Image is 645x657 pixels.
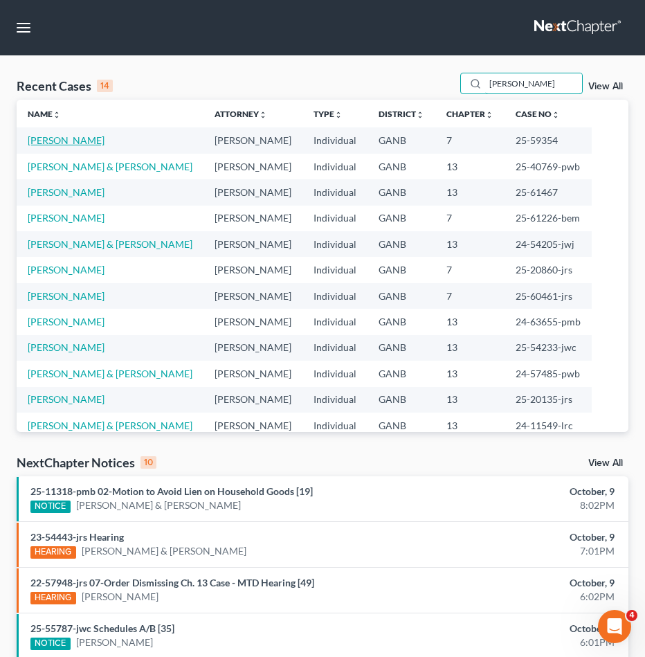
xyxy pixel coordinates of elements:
td: Individual [302,387,367,413]
a: Nameunfold_more [28,109,61,119]
td: GANB [367,335,435,361]
td: Individual [302,309,367,334]
a: 25-11318-pmb 02-Motion to Avoid Lien on Household Goods [19] [30,485,313,497]
a: [PERSON_NAME] & [PERSON_NAME] [28,368,192,379]
a: [PERSON_NAME] [28,316,105,327]
td: 25-20860-jrs [505,257,592,282]
div: 6:01PM [429,636,615,649]
td: [PERSON_NAME] [203,283,302,309]
i: unfold_more [334,111,343,119]
td: 13 [435,154,505,179]
td: 13 [435,387,505,413]
i: unfold_more [53,111,61,119]
div: October, 9 [429,622,615,636]
div: 8:02PM [429,498,615,512]
td: 24-57485-pwb [505,361,592,386]
td: GANB [367,206,435,231]
input: Search by name... [485,73,582,93]
td: Individual [302,257,367,282]
td: [PERSON_NAME] [203,179,302,205]
td: Individual [302,127,367,153]
a: [PERSON_NAME] [28,134,105,146]
a: [PERSON_NAME] & [PERSON_NAME] [28,420,192,431]
td: 13 [435,231,505,257]
div: NOTICE [30,501,71,513]
td: 25-60461-jrs [505,283,592,309]
div: 14 [97,80,113,92]
td: Individual [302,335,367,361]
td: Individual [302,283,367,309]
td: 13 [435,361,505,386]
td: GANB [367,361,435,386]
a: [PERSON_NAME] [76,636,153,649]
a: [PERSON_NAME] [28,212,105,224]
td: GANB [367,413,435,438]
td: [PERSON_NAME] [203,387,302,413]
a: View All [588,458,623,468]
td: 7 [435,127,505,153]
td: 25-61467 [505,179,592,205]
td: GANB [367,283,435,309]
td: 24-11549-lrc [505,413,592,438]
td: Individual [302,413,367,438]
td: 7 [435,206,505,231]
div: NOTICE [30,638,71,650]
td: [PERSON_NAME] [203,154,302,179]
div: HEARING [30,546,76,559]
a: 22-57948-jrs 07-Order Dismissing Ch. 13 Case - MTD Hearing [49] [30,577,314,588]
div: HEARING [30,592,76,604]
a: [PERSON_NAME] & [PERSON_NAME] [82,544,246,558]
i: unfold_more [259,111,267,119]
div: 7:01PM [429,544,615,558]
a: [PERSON_NAME] & [PERSON_NAME] [76,498,241,512]
td: [PERSON_NAME] [203,361,302,386]
a: 25-55787-jwc Schedules A/B [35] [30,622,174,634]
a: Chapterunfold_more [446,109,493,119]
span: 4 [626,610,637,621]
td: 25-59354 [505,127,592,153]
a: [PERSON_NAME] & [PERSON_NAME] [28,238,192,250]
td: 13 [435,335,505,361]
td: 7 [435,257,505,282]
td: GANB [367,231,435,257]
div: October, 9 [429,485,615,498]
a: View All [588,82,623,91]
a: [PERSON_NAME] [28,186,105,198]
a: [PERSON_NAME] [28,264,105,276]
td: Individual [302,154,367,179]
td: 24-63655-pmb [505,309,592,334]
a: Case Nounfold_more [516,109,560,119]
i: unfold_more [416,111,424,119]
i: unfold_more [552,111,560,119]
td: [PERSON_NAME] [203,257,302,282]
div: October, 9 [429,576,615,590]
div: 6:02PM [429,590,615,604]
a: [PERSON_NAME] [82,590,158,604]
td: Individual [302,231,367,257]
td: GANB [367,309,435,334]
td: 13 [435,309,505,334]
td: 25-54233-jwc [505,335,592,361]
i: unfold_more [485,111,493,119]
td: 13 [435,179,505,205]
a: [PERSON_NAME] [28,393,105,405]
td: 13 [435,413,505,438]
a: [PERSON_NAME] [28,341,105,353]
div: October, 9 [429,530,615,544]
td: GANB [367,154,435,179]
a: 23-54443-jrs Hearing [30,531,124,543]
td: 25-40769-pwb [505,154,592,179]
td: GANB [367,257,435,282]
td: [PERSON_NAME] [203,413,302,438]
a: Attorneyunfold_more [215,109,267,119]
td: Individual [302,206,367,231]
td: [PERSON_NAME] [203,335,302,361]
td: 7 [435,283,505,309]
td: GANB [367,387,435,413]
a: [PERSON_NAME] & [PERSON_NAME] [28,161,192,172]
td: [PERSON_NAME] [203,309,302,334]
td: GANB [367,127,435,153]
td: Individual [302,179,367,205]
td: 25-61226-bem [505,206,592,231]
td: 25-20135-jrs [505,387,592,413]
